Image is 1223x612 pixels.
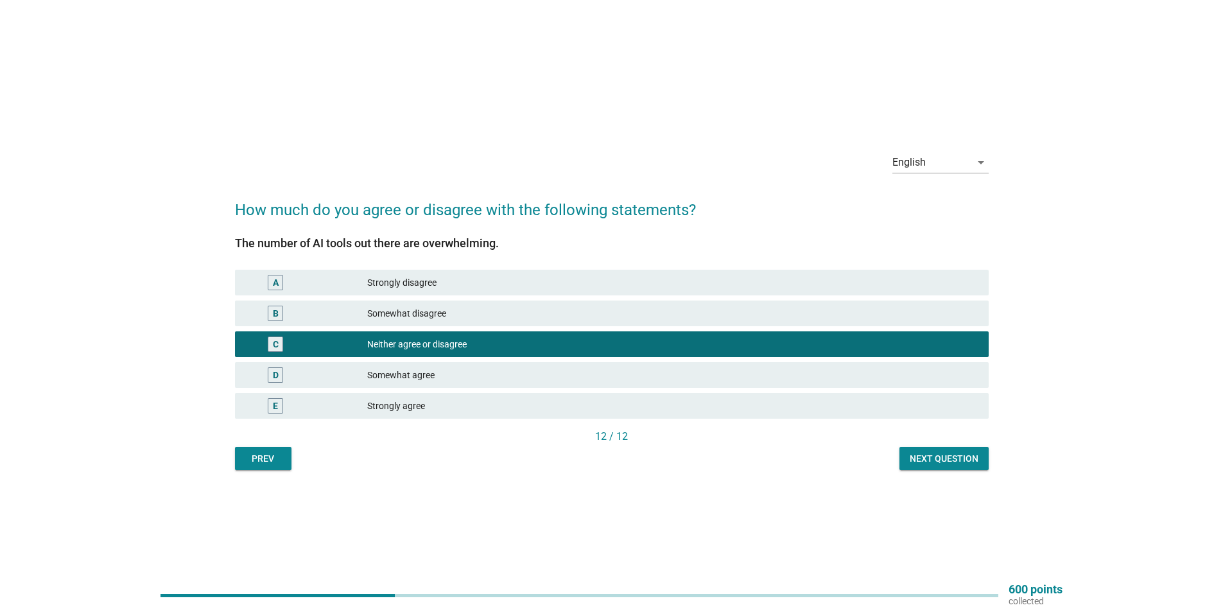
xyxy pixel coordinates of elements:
[273,399,278,413] div: E
[235,429,989,444] div: 12 / 12
[273,369,279,382] div: D
[910,452,978,466] div: Next question
[235,447,291,470] button: Prev
[273,338,279,351] div: C
[367,275,978,290] div: Strongly disagree
[273,307,279,320] div: B
[1009,595,1063,607] p: collected
[235,186,989,222] h2: How much do you agree or disagree with the following statements?
[899,447,989,470] button: Next question
[245,452,281,466] div: Prev
[273,276,279,290] div: A
[367,367,978,383] div: Somewhat agree
[367,398,978,414] div: Strongly agree
[1009,584,1063,595] p: 600 points
[367,337,978,352] div: Neither agree or disagree
[892,157,926,168] div: English
[973,155,989,170] i: arrow_drop_down
[367,306,978,321] div: Somewhat disagree
[235,234,989,252] div: The number of AI tools out there are overwhelming.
